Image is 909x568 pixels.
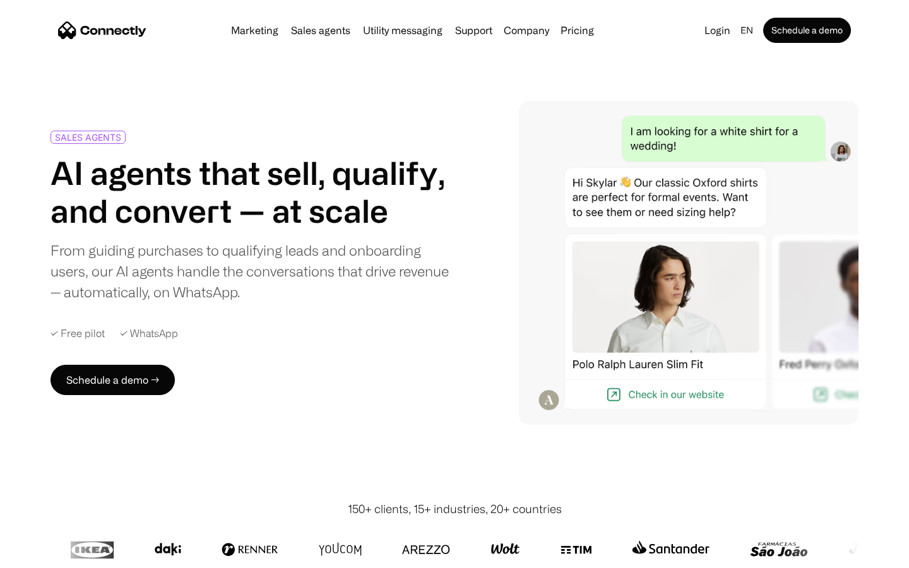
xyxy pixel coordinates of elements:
[740,21,753,39] div: en
[226,25,283,35] a: Marketing
[358,25,448,35] a: Utility messaging
[55,133,121,142] div: SALES AGENTS
[450,25,497,35] a: Support
[120,328,178,340] div: ✓ WhatsApp
[504,21,549,39] div: Company
[348,500,562,518] div: 150+ clients, 15+ industries, 20+ countries
[50,365,175,395] a: Schedule a demo →
[50,240,449,302] div: From guiding purchases to qualifying leads and onboarding users, our AI agents handle the convers...
[50,154,449,230] h1: AI agents that sell, qualify, and convert — at scale
[763,18,851,43] a: Schedule a demo
[50,328,105,340] div: ✓ Free pilot
[25,546,76,564] ul: Language list
[286,25,355,35] a: Sales agents
[699,21,735,39] a: Login
[13,545,76,564] aside: Language selected: English
[555,25,599,35] a: Pricing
